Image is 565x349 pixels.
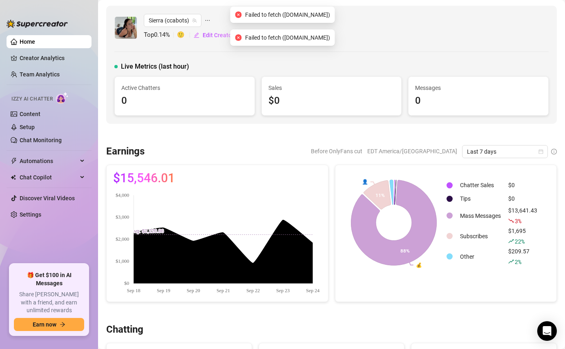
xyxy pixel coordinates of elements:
[20,195,75,201] a: Discover Viral Videos
[121,93,248,109] div: 0
[245,33,330,42] span: Failed to fetch ([DOMAIN_NAME])
[515,258,521,266] span: 2 %
[508,238,514,244] span: rise
[245,10,330,19] span: Failed to fetch ([DOMAIN_NAME])
[235,34,242,41] span: close-circle
[20,137,62,143] a: Chat Monitoring
[56,92,69,104] img: AI Chatter
[121,83,248,92] span: Active Chatters
[551,149,557,154] span: info-circle
[457,226,504,246] td: Subscribes
[508,259,514,264] span: rise
[457,247,504,266] td: Other
[362,179,368,185] text: 👤
[20,71,60,78] a: Team Analytics
[144,30,177,40] span: Top 0.14 %
[177,30,193,40] span: 🙂
[14,291,84,315] span: Share [PERSON_NAME] with a friend, and earn unlimited rewards
[311,145,362,157] span: Before OnlyFans cut
[20,111,40,117] a: Content
[457,192,504,205] td: Tips
[457,206,504,226] td: Mass Messages
[192,18,197,23] span: team
[14,318,84,331] button: Earn nowarrow-right
[106,323,143,336] h3: Chatting
[416,262,422,268] text: 💰
[205,14,210,27] span: ellipsis
[508,194,537,203] div: $0
[20,51,85,65] a: Creator Analytics
[268,83,395,92] span: Sales
[20,38,35,45] a: Home
[508,226,537,246] div: $1,695
[415,83,542,92] span: Messages
[508,206,537,226] div: $13,641.43
[106,145,145,158] h3: Earnings
[7,20,68,28] img: logo-BBDzfeDw.svg
[113,172,175,185] span: $15,546.01
[367,145,457,157] span: EDT America/[GEOGRAPHIC_DATA]
[537,321,557,341] div: Open Intercom Messenger
[11,158,17,164] span: thunderbolt
[11,95,53,103] span: Izzy AI Chatter
[20,154,78,168] span: Automations
[14,271,84,287] span: 🎁 Get $100 in AI Messages
[20,171,78,184] span: Chat Copilot
[508,247,537,266] div: $209.57
[20,211,41,218] a: Settings
[457,179,504,192] td: Chatter Sales
[508,181,537,190] div: $0
[203,32,247,38] span: Edit Creator's Bio
[515,217,521,225] span: 3 %
[193,29,247,42] button: Edit Creator's Bio
[33,321,56,328] span: Earn now
[194,32,199,38] span: edit
[508,218,514,224] span: fall
[20,124,35,130] a: Setup
[538,149,543,154] span: calendar
[121,62,189,72] span: Live Metrics (last hour)
[467,145,543,158] span: Last 7 days
[149,14,197,27] span: Sierra (ccabots)
[415,93,542,109] div: 0
[60,322,65,327] span: arrow-right
[235,11,242,18] span: close-circle
[515,237,524,245] span: 22 %
[115,17,137,39] img: Sierra
[268,93,395,109] div: $0
[11,174,16,180] img: Chat Copilot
